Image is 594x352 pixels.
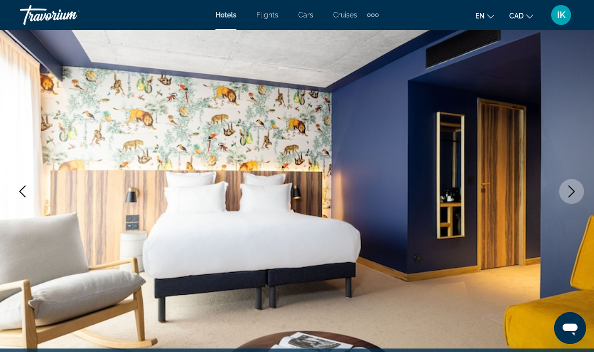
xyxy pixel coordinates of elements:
[554,312,586,344] iframe: Button to launch messaging window
[333,11,357,19] a: Cruises
[509,12,524,20] span: CAD
[10,179,35,204] button: Previous image
[557,10,566,20] span: IK
[298,11,313,19] a: Cars
[475,8,494,23] button: Change language
[559,179,584,204] button: Next image
[475,12,485,20] span: en
[256,11,278,19] a: Flights
[548,4,574,25] button: User Menu
[20,2,120,28] a: Travorium
[367,7,379,23] button: Extra navigation items
[509,8,533,23] button: Change currency
[215,11,236,19] a: Hotels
